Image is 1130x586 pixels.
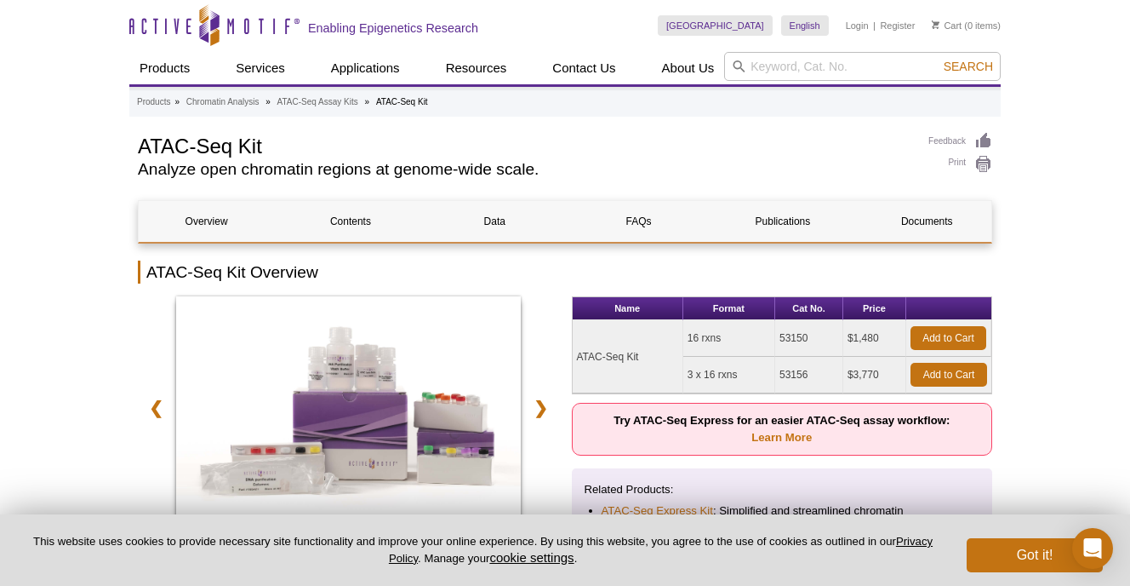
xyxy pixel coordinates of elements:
[843,357,906,394] td: $3,770
[365,97,370,106] li: »
[573,320,683,394] td: ATAC-Seq Kit
[176,296,521,526] img: ATAC-Seq Kit
[138,388,174,428] a: ❮
[186,95,260,110] a: Chromatin Analysis
[928,132,992,151] a: Feedback
[265,97,271,106] li: »
[775,297,843,320] th: Cat No.
[683,357,775,394] td: 3 x 16 rxns
[843,320,906,357] td: $1,480
[846,20,869,32] a: Login
[542,52,625,84] a: Contact Us
[138,132,911,158] h1: ATAC-Seq Kit
[138,261,992,284] h2: ATAC-Seq Kit Overview
[225,52,295,84] a: Services
[932,20,939,29] img: Your Cart
[932,15,1001,36] li: (0 items)
[389,535,933,564] a: Privacy Policy
[176,296,521,531] a: ATAC-Seq Kit
[715,201,850,242] a: Publications
[308,20,478,36] h2: Enabling Epigenetics Research
[282,201,418,242] a: Contents
[129,52,200,84] a: Products
[602,503,713,520] a: ATAC-Seq Express Kit
[751,431,812,444] a: Learn More
[139,201,274,242] a: Overview
[944,60,993,73] span: Search
[781,15,829,36] a: English
[277,95,358,110] a: ATAC-Seq Assay Kits
[522,388,559,428] a: ❯
[376,97,428,106] li: ATAC-Seq Kit
[775,320,843,357] td: 53150
[137,95,170,110] a: Products
[321,52,410,84] a: Applications
[174,97,180,106] li: »
[1072,528,1113,569] div: Open Intercom Messenger
[967,538,1103,572] button: Got it!
[571,201,706,242] a: FAQs
[843,297,906,320] th: Price
[652,52,725,84] a: About Us
[658,15,773,36] a: [GEOGRAPHIC_DATA]
[138,162,911,177] h2: Analyze open chromatin regions at genome-wide scale.
[602,503,963,537] li: : Simplified and streamlined chromatin accessibility profiling
[683,320,775,357] td: 16 rxns
[928,155,992,174] a: Print
[910,363,987,387] a: Add to Cart
[427,201,562,242] a: Data
[489,550,574,565] button: cookie settings
[775,357,843,394] td: 53156
[27,534,939,566] p: This website uses cookies to provide necessary site functionality and improve your online experie...
[573,297,683,320] th: Name
[585,481,980,498] p: Related Products:
[932,20,962,32] a: Cart
[939,59,998,74] button: Search
[880,20,915,32] a: Register
[436,52,517,84] a: Resources
[683,297,775,320] th: Format
[873,15,876,36] li: |
[910,326,986,350] a: Add to Cart
[859,201,995,242] a: Documents
[724,52,1001,81] input: Keyword, Cat. No.
[614,414,950,444] strong: Try ATAC-Seq Express for an easier ATAC-Seq assay workflow:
